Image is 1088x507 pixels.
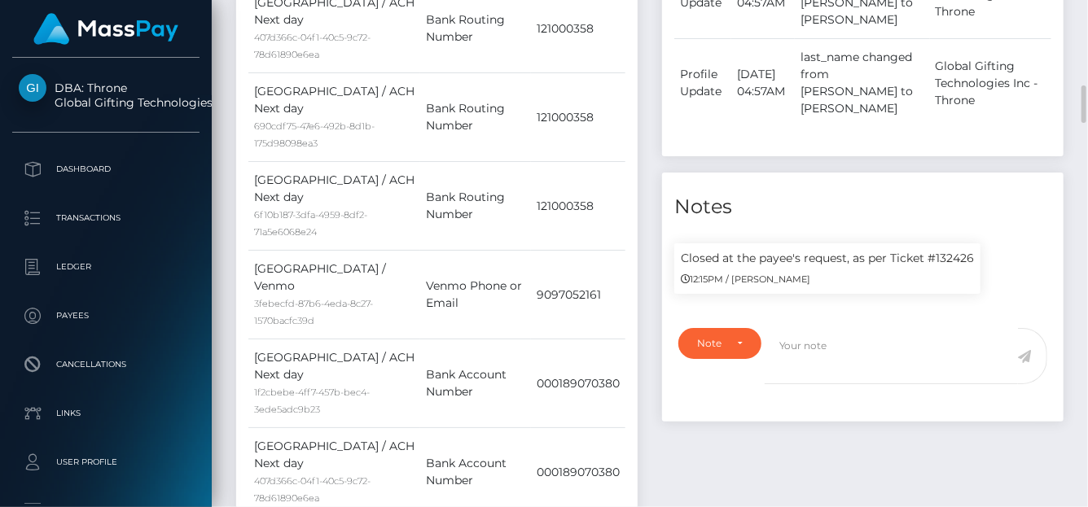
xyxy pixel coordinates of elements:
button: Note Type [678,328,761,359]
td: [GEOGRAPHIC_DATA] / ACH Next day [248,339,420,428]
small: 407d366c-04f1-40c5-9c72-78d61890e6ea [254,32,371,60]
td: 9097052161 [531,251,625,339]
td: Profile Update [674,39,731,128]
td: Bank Account Number [420,339,531,428]
a: Cancellations [12,344,200,385]
span: DBA: Throne Global Gifting Technologies Inc [12,81,200,110]
td: 000189070380 [531,339,625,428]
td: 121000358 [531,73,625,162]
a: Links [12,393,200,434]
p: User Profile [19,450,193,474]
h4: Notes [674,193,1051,221]
a: Transactions [12,198,200,238]
td: Bank Routing Number [420,162,531,251]
div: Note Type [697,337,724,350]
td: [GEOGRAPHIC_DATA] / ACH Next day [248,162,420,251]
small: 3febecfd-87b6-4eda-8c27-1570bacfc39d [254,298,373,326]
td: Global Gifting Technologies Inc - Throne [930,39,1051,128]
td: [GEOGRAPHIC_DATA] / ACH Next day [248,73,420,162]
a: Ledger [12,247,200,287]
p: Dashboard [19,157,193,181]
small: 1f2cbebe-4ff7-457b-bec4-3ede5adc9b23 [254,387,370,415]
img: MassPay Logo [33,13,178,45]
td: Venmo Phone or Email [420,251,531,339]
p: Closed at the payee's request, as per Ticket #132426 [681,250,974,267]
small: 12:15PM / [PERSON_NAME] [681,273,810,285]
a: Payees [12,295,200,336]
td: [DATE] 04:57AM [731,39,795,128]
a: Dashboard [12,149,200,190]
td: 121000358 [531,162,625,251]
a: User Profile [12,442,200,483]
td: last_name changed from [PERSON_NAME] to [PERSON_NAME] [795,39,930,128]
p: Cancellations [19,352,193,377]
td: [GEOGRAPHIC_DATA] / Venmo [248,251,420,339]
p: Transactions [19,206,193,230]
small: 690cdf75-47e6-492b-8d1b-175d98098ea3 [254,120,375,149]
p: Payees [19,304,193,328]
p: Links [19,401,193,426]
img: Global Gifting Technologies Inc [19,74,46,102]
p: Ledger [19,255,193,279]
small: 407d366c-04f1-40c5-9c72-78d61890e6ea [254,475,371,504]
td: Bank Routing Number [420,73,531,162]
small: 6f10b187-3dfa-4959-8df2-71a5e6068e24 [254,209,367,238]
